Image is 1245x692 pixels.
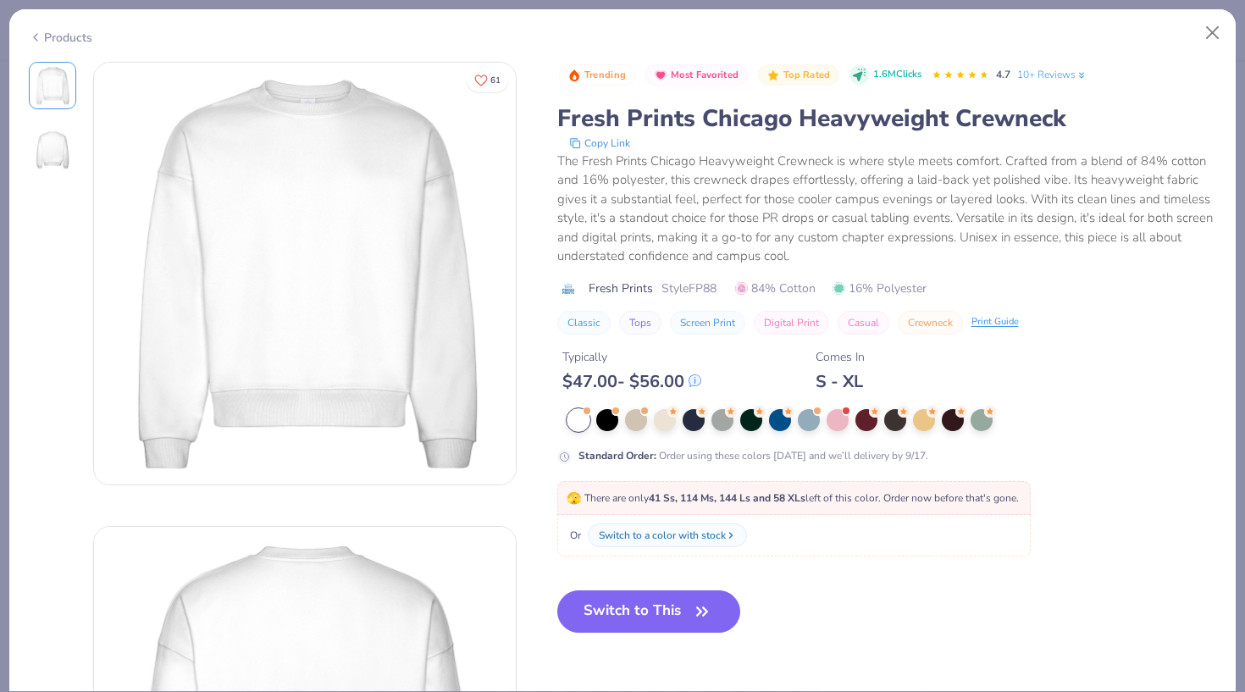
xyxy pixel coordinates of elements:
button: Badge Button [645,64,748,86]
div: Fresh Prints Chicago Heavyweight Crewneck [557,102,1217,135]
button: copy to clipboard [564,135,635,152]
button: Digital Print [754,311,829,335]
span: There are only left of this color. Order now before that's gone. [567,491,1019,505]
button: Screen Print [670,311,745,335]
a: 10+ Reviews [1017,67,1087,82]
button: Crewneck [898,311,963,335]
span: Or [567,528,581,543]
button: Badge Button [559,64,635,86]
div: Print Guide [971,315,1019,329]
img: Front [32,65,73,106]
strong: 41 Ss, 114 Ms, 144 Ls and 58 XLs [649,491,805,505]
button: Classic [557,311,611,335]
div: Products [29,29,92,47]
img: brand logo [557,282,580,296]
strong: Standard Order : [578,449,656,462]
span: 16% Polyester [833,280,927,297]
span: Top Rated [783,70,831,80]
button: Switch to This [557,590,741,633]
div: S - XL [816,371,865,392]
span: Fresh Prints [589,280,653,297]
img: Front [94,63,516,484]
button: Like [467,68,508,92]
button: Badge Button [758,64,839,86]
div: The Fresh Prints Chicago Heavyweight Crewneck is where style meets comfort. Crafted from a blend ... [557,152,1217,266]
span: 1.6M Clicks [873,68,921,82]
span: 4.7 [996,68,1010,81]
span: 61 [490,76,501,85]
div: 4.7 Stars [932,62,989,89]
span: 84% Cotton [735,280,816,297]
img: Trending sort [567,69,581,82]
span: 🫣 [567,490,581,507]
button: Close [1197,17,1229,49]
span: Style FP88 [661,280,717,297]
span: Most Favorited [671,70,739,80]
button: Casual [838,311,889,335]
div: $ 47.00 - $ 56.00 [562,371,701,392]
button: Switch to a color with stock [588,523,747,547]
img: Back [32,130,73,170]
div: Order using these colors [DATE] and we’ll delivery by 9/17. [578,448,928,463]
img: Most Favorited sort [654,69,667,82]
div: Typically [562,348,701,366]
div: Comes In [816,348,865,366]
img: Top Rated sort [766,69,780,82]
div: Switch to a color with stock [599,528,726,543]
span: Trending [584,70,626,80]
button: Tops [619,311,661,335]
